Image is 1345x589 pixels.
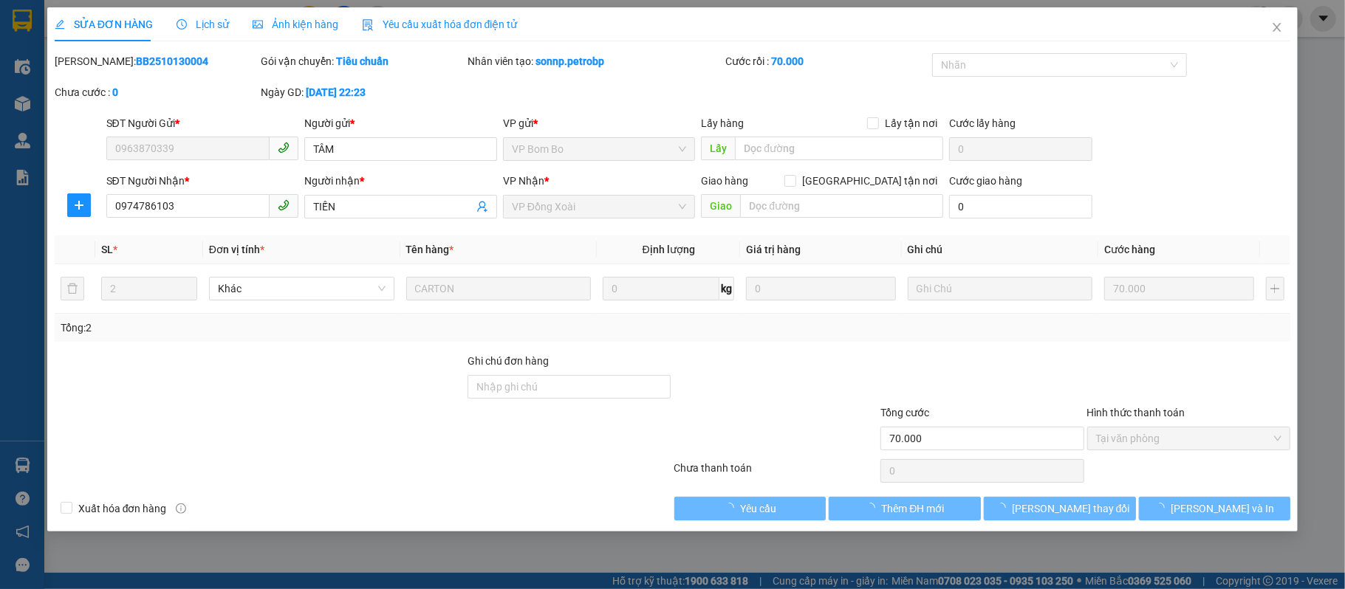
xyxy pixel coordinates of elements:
span: phone [278,142,290,154]
span: Giá trị hàng [746,244,801,255]
input: Dọc đường [735,137,943,160]
span: Định lượng [643,244,695,255]
span: Thêm ĐH mới [881,500,944,517]
label: Cước giao hàng [949,175,1022,187]
div: Gói vận chuyển: [261,53,465,69]
div: SĐT Người Gửi [106,115,299,131]
input: Dọc đường [740,194,943,218]
div: Người gửi [304,115,497,131]
span: Giao hàng [701,175,748,187]
button: Thêm ĐH mới [829,497,981,520]
div: Người nhận [304,173,497,189]
span: Tại văn phòng [1096,427,1282,449]
span: Khác [218,278,386,300]
span: loading [1154,503,1171,513]
input: Ghi Chú [908,277,1093,300]
b: [DATE] 22:23 [306,86,366,98]
span: Lịch sử [177,18,229,30]
button: [PERSON_NAME] và In [1139,497,1291,520]
span: Ảnh kiện hàng [253,18,338,30]
span: Tên hàng [406,244,454,255]
span: Cước hàng [1104,244,1155,255]
label: Ghi chú đơn hàng [468,355,549,367]
button: Close [1256,7,1298,49]
div: Chưa thanh toán [672,460,879,486]
span: Lấy [701,137,735,160]
button: delete [61,277,84,300]
span: Giao [701,194,740,218]
span: Yêu cầu xuất hóa đơn điện tử [362,18,518,30]
b: BB2510130004 [136,55,208,67]
input: Ghi chú đơn hàng [468,375,671,399]
label: Hình thức thanh toán [1087,407,1185,418]
span: [PERSON_NAME] và In [1171,500,1274,517]
span: SỬA ĐƠN HÀNG [55,18,153,30]
input: Cước giao hàng [949,195,1092,218]
input: Cước lấy hàng [949,137,1092,161]
div: [PERSON_NAME]: [55,53,259,69]
div: Nhân viên tạo: [468,53,722,69]
b: 70.000 [771,55,804,67]
th: Ghi chú [902,235,1099,264]
span: [PERSON_NAME] thay đổi [1012,500,1130,517]
button: Yêu cầu [674,497,826,520]
input: 0 [746,277,895,300]
div: Tổng: 2 [61,320,520,336]
span: Xuất hóa đơn hàng [72,500,173,517]
span: VP Nhận [503,175,544,187]
span: Đơn vị tính [209,244,264,255]
label: Cước lấy hàng [949,117,1016,129]
div: Cước rồi : [725,53,929,69]
img: icon [362,19,374,31]
span: Tổng cước [880,407,929,418]
span: VP Bom Bo [512,138,687,160]
span: Lấy hàng [701,117,744,129]
span: [GEOGRAPHIC_DATA] tận nơi [796,173,943,189]
span: plus [68,199,90,211]
button: plus [67,193,91,217]
span: clock-circle [177,19,187,30]
span: Lấy tận nơi [879,115,943,131]
span: close [1271,21,1283,33]
input: 0 [1104,277,1253,300]
button: plus [1266,277,1285,300]
span: phone [278,199,290,211]
b: Tiêu chuẩn [336,55,389,67]
b: sonnp.petrobp [535,55,604,67]
span: picture [253,19,263,30]
span: loading [996,503,1012,513]
div: VP gửi [503,115,696,131]
span: edit [55,19,65,30]
span: kg [719,277,734,300]
span: VP Đồng Xoài [512,196,687,218]
b: 0 [112,86,118,98]
span: loading [865,503,881,513]
span: user-add [476,201,488,213]
input: VD: Bàn, Ghế [406,277,592,300]
button: [PERSON_NAME] thay đổi [984,497,1136,520]
span: SL [101,244,113,255]
div: Chưa cước : [55,84,259,100]
div: Ngày GD: [261,84,465,100]
span: info-circle [176,503,186,514]
span: loading [724,503,740,513]
span: Yêu cầu [740,500,776,517]
div: SĐT Người Nhận [106,173,299,189]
